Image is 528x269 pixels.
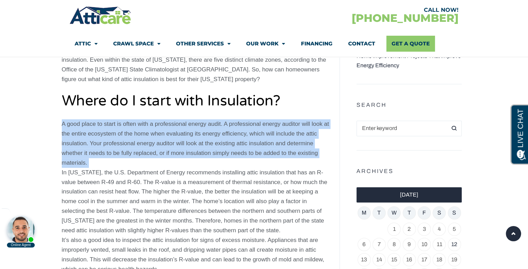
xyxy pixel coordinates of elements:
[447,204,462,222] th: Sunday
[402,252,417,267] td: 16
[264,7,458,13] div: CALL NOW!
[371,204,386,222] th: Tuesday
[387,222,402,237] td: 1
[113,36,160,52] a: Crawl Space
[357,97,462,113] h5: Search
[357,52,462,70] a: Home Improvement Projects That Improve Energy Efficiency
[357,163,462,180] h5: Archives
[432,204,447,222] th: Saturday
[357,187,462,202] caption: [DATE]
[17,6,56,14] span: Opens a chat window
[75,36,98,52] a: Attic
[387,204,402,222] th: Wednesday
[402,237,417,252] td: 9
[432,252,447,267] td: 18
[447,252,462,267] td: 19
[348,36,375,52] a: Contact
[62,93,329,109] h2: Where do I start with Insulation?
[432,222,447,237] td: 4
[402,222,417,237] td: 2
[357,121,462,136] input: Search for:
[386,36,435,52] a: Get A Quote
[357,252,371,267] td: 13
[402,204,417,222] th: Thursday
[417,222,431,237] td: 3
[387,252,402,267] td: 15
[62,45,329,84] p: Every area of the country has different considerations when it comes to selecting the right type ...
[387,237,402,252] td: 8
[417,237,431,252] td: 10
[432,237,447,252] td: 11
[357,237,371,252] td: 6
[447,222,462,237] td: 5
[371,252,386,267] td: 14
[357,204,371,222] th: Monday
[417,204,431,222] th: Friday
[417,252,431,267] td: 17
[75,36,453,52] nav: Menu
[447,237,462,252] td: 12
[301,36,332,52] a: Financing
[176,36,231,52] a: Other Services
[446,121,462,136] button: Search
[246,36,285,52] a: Our Work
[3,214,38,248] iframe: Chat Invitation
[371,237,386,252] td: 7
